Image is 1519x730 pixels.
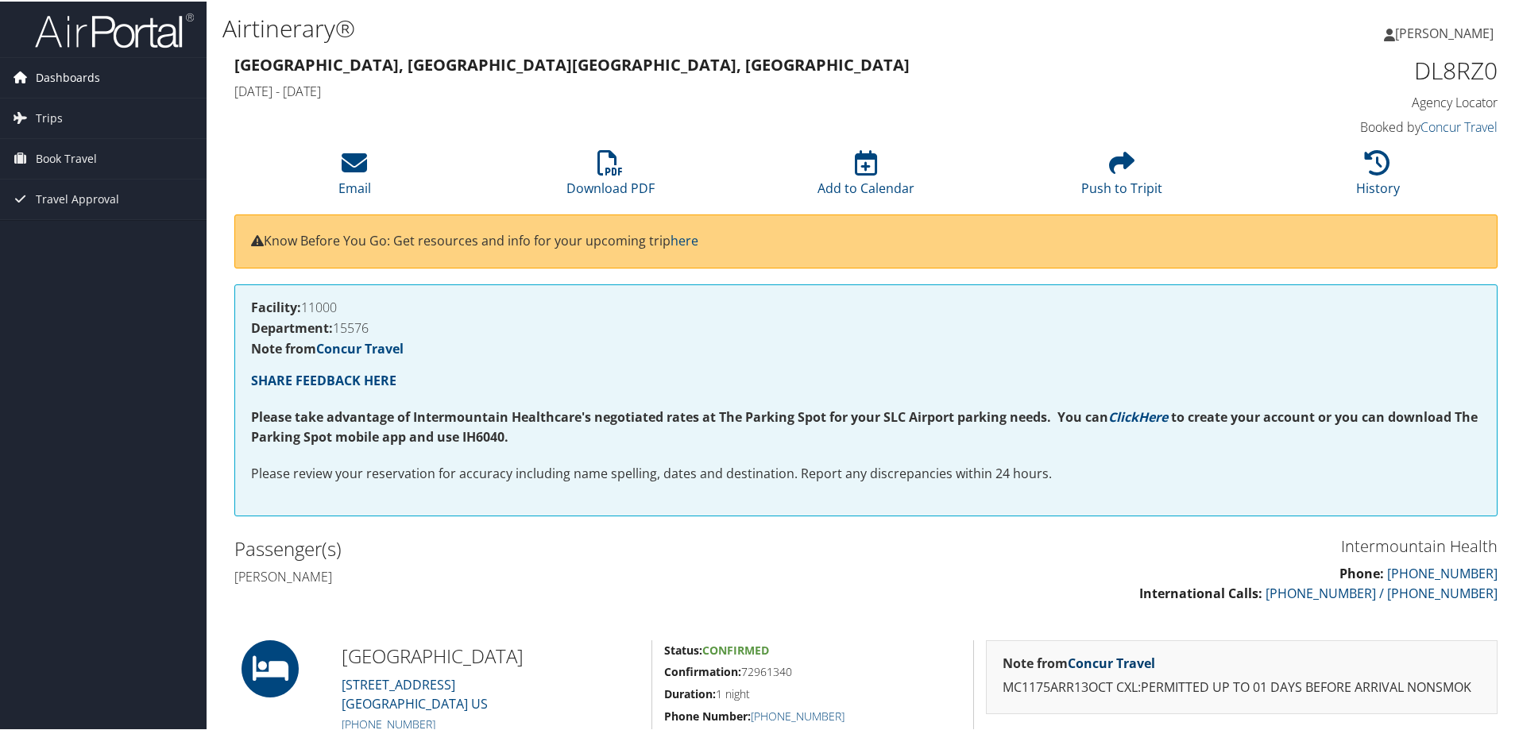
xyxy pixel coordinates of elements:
[664,662,961,678] h5: 72961340
[1387,563,1498,581] a: [PHONE_NUMBER]
[664,685,961,701] h5: 1 night
[1138,407,1168,424] a: Here
[251,230,1481,250] p: Know Before You Go: Get resources and info for your upcoming trip
[1139,583,1262,601] strong: International Calls:
[36,56,100,96] span: Dashboards
[1081,157,1162,195] a: Push to Tripit
[1200,117,1498,134] h4: Booked by
[35,10,194,48] img: airportal-logo.png
[342,674,488,711] a: [STREET_ADDRESS][GEOGRAPHIC_DATA] US
[36,137,97,177] span: Book Travel
[1339,563,1384,581] strong: Phone:
[338,157,371,195] a: Email
[664,641,702,656] strong: Status:
[251,407,1108,424] strong: Please take advantage of Intermountain Healthcare's negotiated rates at The Parking Spot for your...
[36,178,119,218] span: Travel Approval
[671,230,698,248] a: here
[878,534,1498,556] h3: Intermountain Health
[1108,407,1138,424] a: Click
[664,707,751,722] strong: Phone Number:
[342,715,435,730] a: [PHONE_NUMBER]
[234,566,854,584] h4: [PERSON_NAME]
[566,157,655,195] a: Download PDF
[251,462,1481,483] p: Please review your reservation for accuracy including name spelling, dates and destination. Repor...
[1200,52,1498,86] h1: DL8RZ0
[251,318,333,335] strong: Department:
[1200,92,1498,110] h4: Agency Locator
[234,534,854,561] h2: Passenger(s)
[817,157,914,195] a: Add to Calendar
[1003,653,1155,670] strong: Note from
[251,338,404,356] strong: Note from
[702,641,769,656] span: Confirmed
[1384,8,1509,56] a: [PERSON_NAME]
[251,370,396,388] a: SHARE FEEDBACK HERE
[1068,653,1155,670] a: Concur Travel
[234,81,1176,98] h4: [DATE] - [DATE]
[316,338,404,356] a: Concur Travel
[1356,157,1400,195] a: History
[251,299,1481,312] h4: 11000
[251,297,301,315] strong: Facility:
[751,707,845,722] a: [PHONE_NUMBER]
[342,641,640,668] h2: [GEOGRAPHIC_DATA]
[1003,676,1481,697] p: MC1175ARR13OCT CXL:PERMITTED UP TO 01 DAYS BEFORE ARRIVAL NONSMOK
[1266,583,1498,601] a: [PHONE_NUMBER] / [PHONE_NUMBER]
[36,97,63,137] span: Trips
[234,52,910,74] strong: [GEOGRAPHIC_DATA], [GEOGRAPHIC_DATA] [GEOGRAPHIC_DATA], [GEOGRAPHIC_DATA]
[664,685,716,700] strong: Duration:
[251,320,1481,333] h4: 15576
[222,10,1080,44] h1: Airtinerary®
[1420,117,1498,134] a: Concur Travel
[664,662,741,678] strong: Confirmation:
[1395,23,1494,41] span: [PERSON_NAME]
